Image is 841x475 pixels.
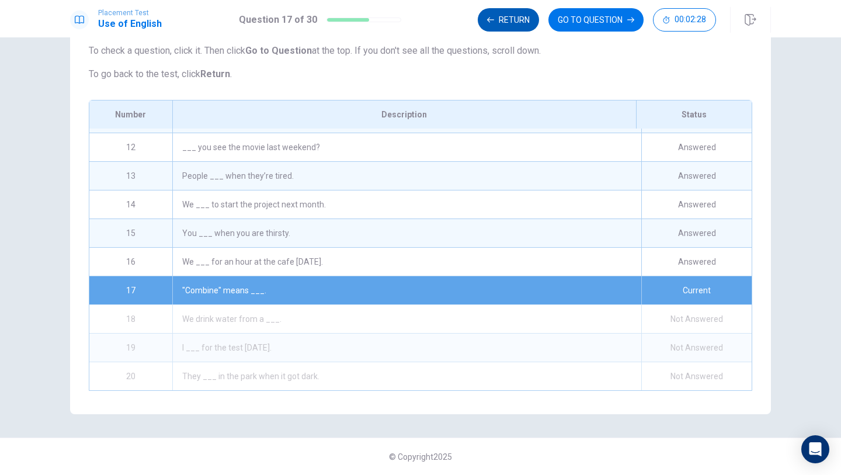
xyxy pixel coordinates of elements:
div: Answered [641,219,752,247]
div: Not Answered [641,334,752,362]
div: Answered [641,133,752,161]
div: Answered [641,190,752,219]
div: Description [172,100,636,129]
div: People ___ when they’re tired. [172,162,641,190]
div: We drink water from a ___. [172,305,641,333]
div: You ___ when you are thirsty. [172,219,641,247]
div: 16 [89,248,172,276]
div: 19 [89,334,172,362]
p: To go back to the test, click . [89,67,752,81]
div: 17 [89,276,172,304]
div: ___ you see the movie last weekend? [172,133,641,161]
button: Return [478,8,539,32]
div: 12 [89,133,172,161]
div: Answered [641,248,752,276]
div: We ___ to start the project next month. [172,190,641,219]
span: © Copyright 2025 [389,452,452,462]
div: Not Answered [641,362,752,390]
strong: Go to Question [245,45,312,56]
div: 14 [89,190,172,219]
button: GO TO QUESTION [548,8,644,32]
div: We ___ for an hour at the cafe [DATE]. [172,248,641,276]
div: Number [89,100,172,129]
button: 00:02:28 [653,8,716,32]
div: 15 [89,219,172,247]
div: Status [636,100,752,129]
div: "Combine" means ___. [172,276,641,304]
div: 20 [89,362,172,390]
h1: Use of English [98,17,162,31]
div: Current [641,276,752,304]
h1: Question 17 of 30 [239,13,317,27]
div: 13 [89,162,172,190]
span: Placement Test [98,9,162,17]
div: Not Answered [641,305,752,333]
div: I ___ for the test [DATE]. [172,334,641,362]
div: Answered [641,162,752,190]
p: To check a question, click it. Then click at the top. If you don't see all the questions, scroll ... [89,44,752,58]
span: 00:02:28 [675,15,706,25]
div: They ___ in the park when it got dark. [172,362,641,390]
strong: Return [200,68,230,79]
div: 18 [89,305,172,333]
div: Open Intercom Messenger [801,435,829,463]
